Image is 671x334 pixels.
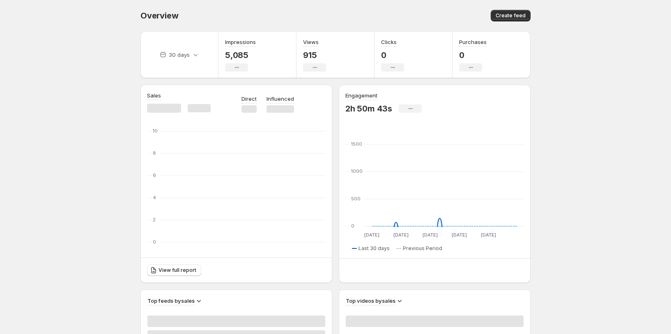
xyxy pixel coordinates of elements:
[459,50,487,60] p: 0
[147,91,161,100] h3: Sales
[381,38,397,46] h3: Clicks
[459,38,487,46] h3: Purchases
[153,150,156,156] text: 8
[147,297,195,305] h3: Top feeds by sales
[153,217,156,223] text: 2
[159,267,196,274] span: View full report
[303,50,326,60] p: 915
[225,50,256,60] p: 5,085
[345,104,392,114] p: 2h 50m 43s
[496,12,526,19] span: Create feed
[351,196,361,202] text: 500
[225,38,256,46] h3: Impressions
[345,91,377,100] h3: Engagement
[452,232,467,238] text: [DATE]
[169,51,190,59] p: 30 days
[153,239,156,245] text: 0
[147,264,201,276] a: View full report
[346,297,395,305] h3: Top videos by sales
[381,50,404,60] p: 0
[140,11,178,21] span: Overview
[153,172,156,178] text: 6
[351,141,362,147] text: 1500
[423,232,438,238] text: [DATE]
[241,95,257,103] p: Direct
[393,232,409,238] text: [DATE]
[303,38,319,46] h3: Views
[351,168,363,174] text: 1000
[403,245,442,252] span: Previous Period
[153,195,156,200] text: 4
[358,245,390,252] span: Last 30 days
[481,232,496,238] text: [DATE]
[364,232,379,238] text: [DATE]
[491,10,531,21] button: Create feed
[351,223,354,229] text: 0
[267,95,294,103] p: Influenced
[153,128,158,134] text: 10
